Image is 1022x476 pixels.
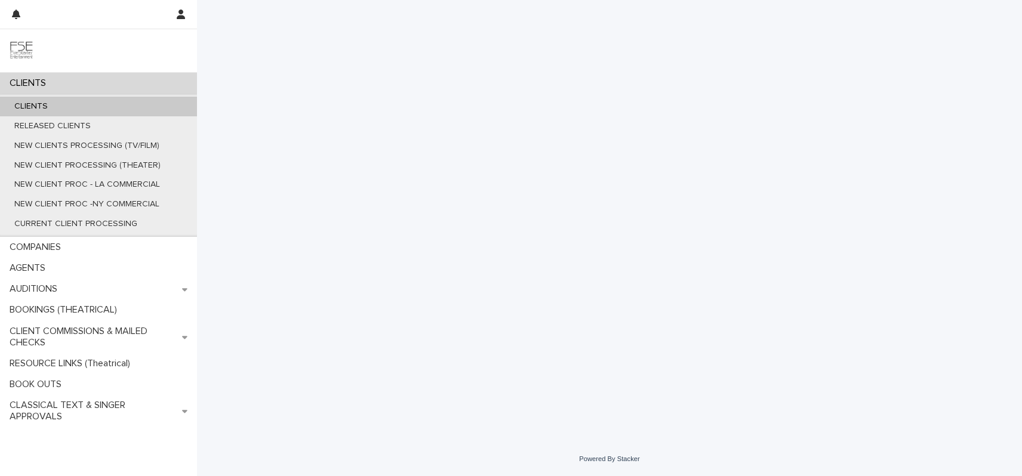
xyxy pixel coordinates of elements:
p: CLASSICAL TEXT & SINGER APPROVALS [5,400,182,422]
p: NEW CLIENT PROCESSING (THEATER) [5,160,170,171]
p: NEW CLIENT PROC - LA COMMERCIAL [5,180,170,190]
p: CLIENT COMMISSIONS & MAILED CHECKS [5,326,182,348]
p: COMPANIES [5,242,70,253]
p: AGENTS [5,262,55,274]
p: CURRENT CLIENT PROCESSING [5,219,147,229]
a: Powered By Stacker [579,455,639,462]
p: AUDITIONS [5,283,67,295]
p: BOOKINGS (THEATRICAL) [5,304,127,316]
p: CLIENTS [5,78,56,89]
p: CLIENTS [5,101,57,112]
p: BOOK OUTS [5,379,71,390]
img: 9JgRvJ3ETPGCJDhvPVA5 [10,39,33,63]
p: NEW CLIENT PROC -NY COMMERCIAL [5,199,169,209]
p: NEW CLIENTS PROCESSING (TV/FILM) [5,141,169,151]
p: RELEASED CLIENTS [5,121,100,131]
p: RESOURCE LINKS (Theatrical) [5,358,140,369]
